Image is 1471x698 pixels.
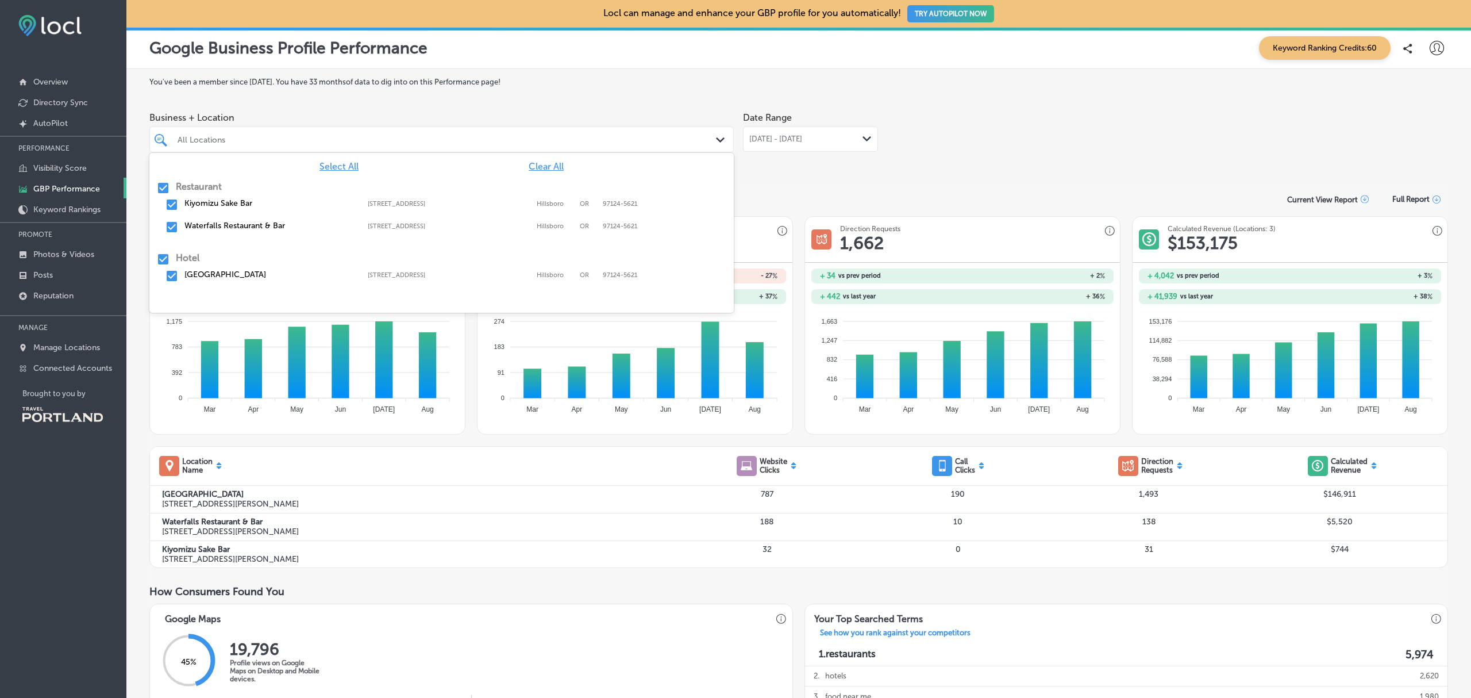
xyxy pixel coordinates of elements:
h1: $ 153,175 [1168,233,1238,254]
p: 31 [1053,544,1244,554]
tspan: Mar [859,405,871,413]
p: $744 [1245,544,1435,554]
tspan: Aug [1077,405,1089,413]
h2: + 36 [962,293,1105,301]
label: OR [580,223,597,230]
span: Clear All [529,161,564,172]
span: vs last year [843,293,876,300]
h3: Calculated Revenue (Locations: 3) [1168,225,1276,233]
label: Kiyomizu Sake Bar [162,544,672,554]
tspan: 153,176 [1149,317,1172,324]
h2: + 4,042 [1147,271,1174,280]
p: $146,911 [1245,489,1435,499]
tspan: Jun [1320,405,1331,413]
p: Keyword Rankings [33,205,101,214]
span: % [772,272,777,280]
span: % [1100,293,1105,301]
button: TRY AUTOPILOT NOW [907,5,994,22]
label: 5,974 [1405,648,1434,661]
span: 45 % [181,657,197,666]
p: Calculated Revenue [1331,457,1368,474]
label: Waterfalls Restaurant & Bar [184,221,356,231]
label: 4901 NE Five Oaks Dr [368,271,531,279]
p: 2 . [814,666,819,686]
p: GBP Performance [33,184,100,194]
p: 138 [1053,517,1244,527]
tspan: Apr [1236,405,1247,413]
tspan: 274 [494,317,505,324]
label: Cedartree Hotel [184,270,356,279]
p: Reputation [33,291,74,301]
h2: + 38 [1290,293,1433,301]
h2: + 442 [820,292,840,301]
p: 787 [671,489,862,499]
p: Brought to you by [22,389,126,398]
h2: + 2 [962,272,1105,280]
tspan: 0 [1168,394,1172,401]
tspan: 783 [172,343,182,350]
tspan: Aug [422,405,434,413]
p: Google Business Profile Performance [149,39,428,57]
tspan: Aug [1405,405,1417,413]
tspan: 416 [827,375,837,382]
p: hotels [825,666,846,686]
label: 97124-5621 [603,200,637,208]
tspan: Mar [1193,405,1205,413]
p: Location Name [182,457,213,474]
h2: + 41,939 [1147,292,1177,301]
tspan: May [945,405,958,413]
tspan: 1,247 [822,337,838,344]
p: 1,493 [1053,489,1244,499]
div: All Locations [178,135,717,144]
p: 32 [671,544,862,554]
tspan: Jun [660,405,671,413]
span: Select All [319,161,359,172]
tspan: 392 [172,369,182,375]
p: Connected Accounts [33,363,112,373]
span: How Consumers Found You [149,585,284,598]
label: Hillsboro [537,223,574,230]
label: Waterfalls Restaurant & Bar [162,517,672,527]
label: 4901 NE Five Oaks Dr [368,223,531,230]
p: [STREET_ADDRESS][PERSON_NAME] [162,554,672,564]
tspan: 76,588 [1153,356,1172,363]
label: OR [580,200,597,208]
p: See how you rank against your competitors [811,628,980,641]
label: [GEOGRAPHIC_DATA] [162,489,672,499]
tspan: May [615,405,628,413]
tspan: May [290,405,303,413]
tspan: 0 [179,394,182,401]
label: You've been a member since [DATE] . You have 33 months of data to dig into on this Performance page! [149,78,1448,86]
p: Visibility Score [33,163,87,173]
span: vs last year [1180,293,1213,300]
label: 97124-5621 [603,223,637,230]
tspan: 1,663 [822,317,838,324]
h1: 1,662 [840,233,884,254]
tspan: [DATE] [373,405,395,413]
tspan: Apr [248,405,259,413]
p: Profile views on Google Maps on Desktop and Mobile devices. [230,659,322,683]
span: % [1427,293,1433,301]
tspan: [DATE] [699,405,721,413]
label: Date Range [743,112,792,123]
p: Posts [33,270,53,280]
tspan: Jun [990,405,1001,413]
tspan: Mar [204,405,216,413]
p: 190 [862,489,1053,499]
p: AutoPilot [33,118,68,128]
h2: + 3 [1290,272,1433,280]
label: Hillsboro [537,271,574,279]
label: Hillsboro [537,200,574,208]
tspan: Mar [526,405,538,413]
h3: Direction Requests [840,225,900,233]
tspan: May [1277,405,1291,413]
span: [DATE] - [DATE] [749,135,802,144]
p: Direction Requests [1141,457,1173,474]
h3: Your Top Searched Terms [805,604,932,628]
p: Photos & Videos [33,250,94,259]
label: Kiyomizu Sake Bar [184,198,356,208]
tspan: 832 [827,356,837,363]
tspan: 91 [498,369,505,375]
label: Hotel [176,252,199,263]
tspan: [DATE] [1029,405,1050,413]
